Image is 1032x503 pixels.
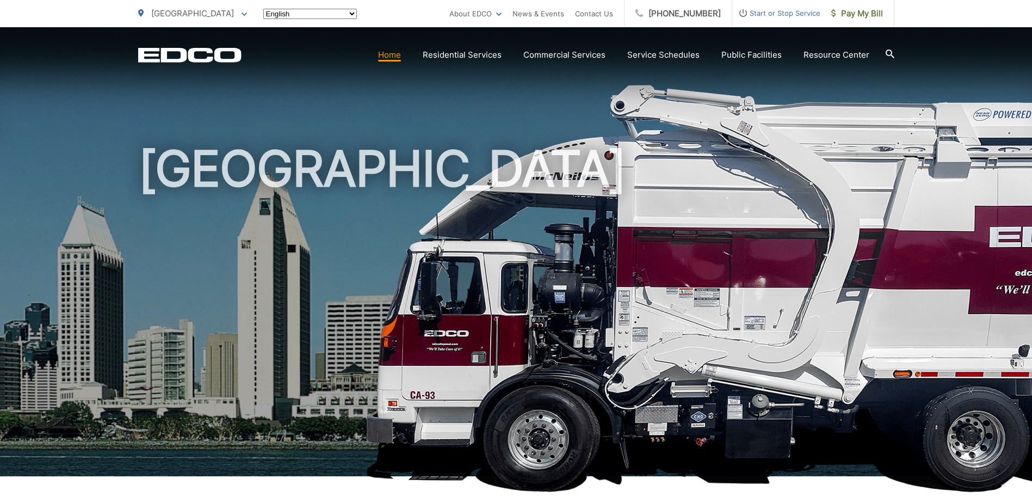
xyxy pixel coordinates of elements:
a: Residential Services [423,48,502,62]
a: Service Schedules [627,48,700,62]
a: About EDCO [449,7,502,20]
a: EDCD logo. Return to the homepage. [138,47,242,63]
a: Contact Us [575,7,613,20]
h1: [GEOGRAPHIC_DATA] [138,142,894,486]
select: Select a language [263,9,357,19]
span: [GEOGRAPHIC_DATA] [151,8,234,19]
a: Home [378,48,401,62]
a: Commercial Services [523,48,605,62]
a: News & Events [512,7,564,20]
a: Resource Center [804,48,869,62]
a: Public Facilities [721,48,782,62]
span: Pay My Bill [831,7,883,20]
